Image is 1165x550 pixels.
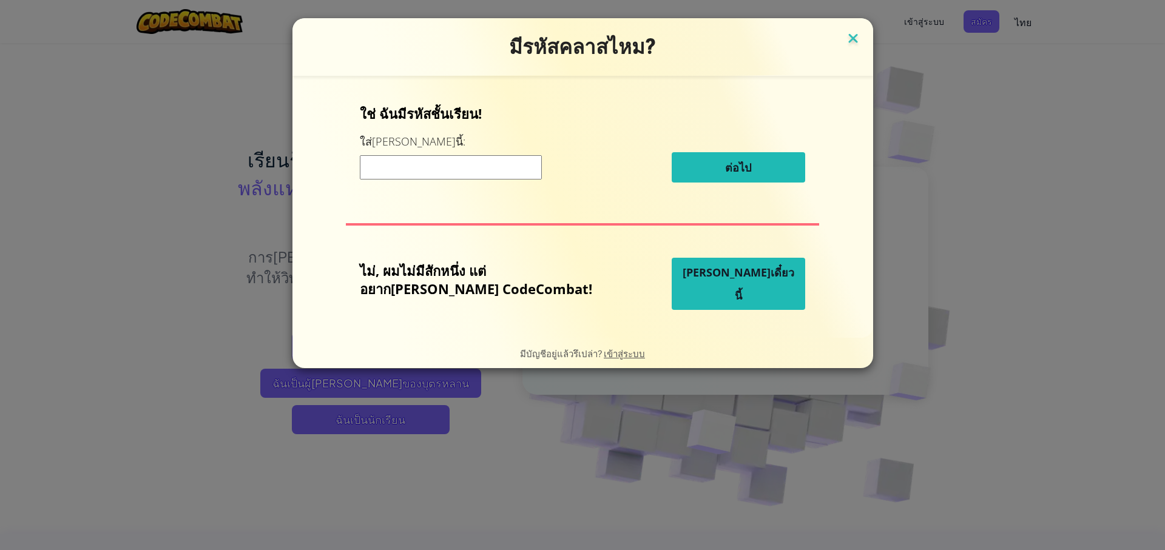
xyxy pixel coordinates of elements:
label: ใส่[PERSON_NAME]นี้: [360,134,465,149]
p: ไม่, ผมไม่มีสักหนึ่ง แต่อยาก[PERSON_NAME] CodeCombat! [360,261,611,298]
span: มีบัญชีอยู่แล้วรึเปล่า? [520,347,604,359]
button: ต่อไป [672,152,805,183]
span: มีรหัสคลาสไหม? [509,35,657,59]
span: ต่อไป [725,160,751,175]
button: [PERSON_NAME]เดี๋ยวนี้ [672,258,805,310]
p: ใช่ ฉันมีรหัสชั้นเรียน! [360,104,805,122]
img: close icon [845,30,861,49]
a: เข้าสู่ระบบ [604,347,645,359]
span: [PERSON_NAME]เดี๋ยวนี้ [683,265,794,303]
